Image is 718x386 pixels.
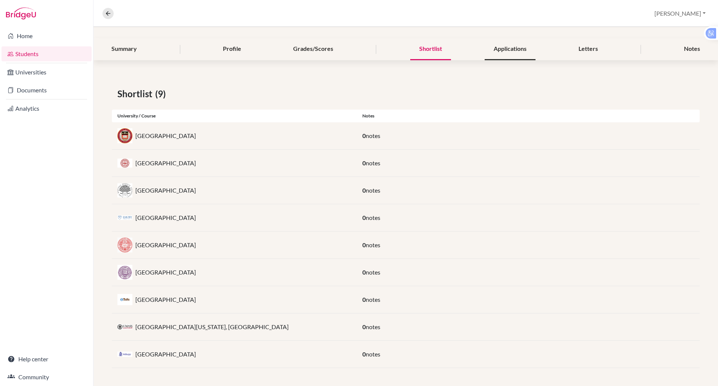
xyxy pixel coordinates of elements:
[135,131,196,140] p: [GEOGRAPHIC_DATA]
[366,269,380,276] span: notes
[410,38,451,60] div: Shortlist
[362,132,366,139] span: 0
[6,7,36,19] img: Bridge-U
[1,101,92,116] a: Analytics
[135,295,196,304] p: [GEOGRAPHIC_DATA]
[362,159,366,166] span: 0
[117,128,132,143] img: us_bc_km322a75.jpeg
[1,46,92,61] a: Students
[366,159,380,166] span: notes
[117,183,132,197] img: us_case_zosd_ok_.jpeg
[362,214,366,221] span: 0
[362,296,366,303] span: 0
[366,323,380,330] span: notes
[1,28,92,43] a: Home
[366,350,380,358] span: notes
[117,294,132,305] img: us_tuf_u7twck0u.jpeg
[112,113,357,119] div: University / Course
[362,269,366,276] span: 0
[362,241,366,248] span: 0
[117,238,132,252] img: us_not_mxrvpmi9.jpeg
[570,38,607,60] div: Letters
[366,296,380,303] span: notes
[366,241,380,248] span: notes
[284,38,342,60] div: Grades/Scores
[117,352,132,357] img: us_wel_ab7rk1hw.jpeg
[117,265,132,280] img: us_nor_xmt26504.jpeg
[366,132,380,139] span: notes
[362,187,366,194] span: 0
[102,38,146,60] div: Summary
[214,38,250,60] div: Profile
[1,352,92,367] a: Help center
[362,350,366,358] span: 0
[117,159,132,168] img: us_bu_ac1yjjte.jpeg
[135,350,196,359] p: [GEOGRAPHIC_DATA]
[117,215,132,220] img: us_emo_p5u5f971.jpeg
[485,38,536,60] div: Applications
[651,6,709,21] button: [PERSON_NAME]
[1,83,92,98] a: Documents
[135,186,196,195] p: [GEOGRAPHIC_DATA]
[135,241,196,249] p: [GEOGRAPHIC_DATA]
[1,65,92,80] a: Universities
[135,213,196,222] p: [GEOGRAPHIC_DATA]
[366,214,380,221] span: notes
[135,268,196,277] p: [GEOGRAPHIC_DATA]
[675,38,709,60] div: Notes
[366,187,380,194] span: notes
[155,87,169,101] span: (9)
[117,324,132,330] img: us_umas_vwo93fez.jpeg
[135,159,196,168] p: [GEOGRAPHIC_DATA]
[1,370,92,385] a: Community
[117,87,155,101] span: Shortlist
[362,323,366,330] span: 0
[135,322,289,331] p: [GEOGRAPHIC_DATA][US_STATE], [GEOGRAPHIC_DATA]
[357,113,700,119] div: Notes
